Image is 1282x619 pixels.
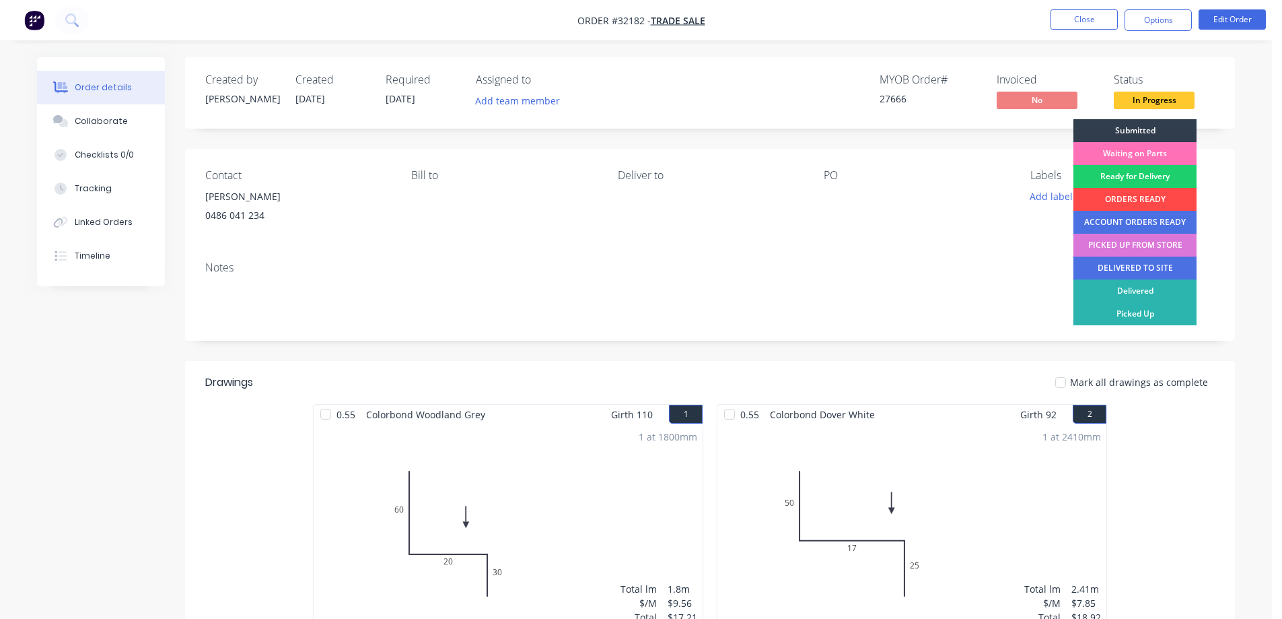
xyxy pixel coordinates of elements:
button: Options [1125,9,1192,31]
div: Deliver to [618,169,802,182]
button: In Progress [1114,92,1195,112]
div: Linked Orders [75,216,133,228]
span: Colorbond Woodland Grey [361,405,491,424]
button: Linked Orders [37,205,165,239]
div: Checklists 0/0 [75,149,134,161]
div: 2.41m [1071,582,1101,596]
div: $/M [1024,596,1061,610]
div: 1 at 1800mm [639,430,697,444]
div: Delivered [1073,280,1197,302]
button: 1 [669,405,703,424]
div: [PERSON_NAME]0486 041 234 [205,187,390,230]
span: 0.55 [331,405,361,424]
div: Bill to [411,169,596,182]
div: Status [1114,73,1215,86]
button: Add labels [1022,187,1084,205]
div: 27666 [880,92,981,106]
div: Order details [75,82,132,94]
div: Total lm [1024,582,1061,596]
span: Girth 110 [611,405,653,424]
div: ORDERS READY [1073,188,1197,211]
div: Contact [205,169,390,182]
button: Collaborate [37,104,165,138]
span: [DATE] [386,92,415,105]
div: Created by [205,73,279,86]
button: Checklists 0/0 [37,138,165,172]
div: PICKED UP FROM STORE [1073,234,1197,257]
div: Total lm [620,582,657,596]
div: 0486 041 234 [205,206,390,225]
button: Order details [37,71,165,104]
div: 1 at 2410mm [1042,430,1101,444]
div: Notes [205,261,1215,274]
img: Factory [24,10,44,30]
button: Timeline [37,239,165,273]
div: 1.8m [668,582,697,596]
div: Picked Up [1073,302,1197,325]
div: Labels [1030,169,1215,182]
div: $7.85 [1071,596,1101,610]
button: Add team member [476,92,567,110]
div: Assigned to [476,73,610,86]
div: DELIVERED TO SITE [1073,257,1197,280]
span: Colorbond Dover White [764,405,880,424]
span: [DATE] [295,92,325,105]
span: In Progress [1114,92,1195,108]
div: $/M [620,596,657,610]
span: 0.55 [735,405,764,424]
button: Add team member [468,92,567,110]
div: [PERSON_NAME] [205,187,390,206]
div: Invoiced [997,73,1098,86]
div: MYOB Order # [880,73,981,86]
div: Created [295,73,369,86]
button: Close [1050,9,1118,30]
button: 2 [1073,405,1106,424]
span: No [997,92,1077,108]
div: $9.56 [668,596,697,610]
div: Drawings [205,374,253,391]
span: Order #32182 - [577,14,651,27]
div: ACCOUNT ORDERS READY [1073,211,1197,234]
div: Collaborate [75,115,128,127]
button: Edit Order [1199,9,1266,30]
div: [PERSON_NAME] [205,92,279,106]
a: TRADE SALE [651,14,705,27]
div: Ready for Delivery [1073,165,1197,188]
div: Submitted [1073,119,1197,142]
button: Tracking [37,172,165,205]
div: Required [386,73,460,86]
span: Girth 92 [1020,405,1057,424]
div: Timeline [75,250,110,262]
div: Tracking [75,183,112,195]
div: Waiting on Parts [1073,142,1197,165]
div: PO [824,169,1008,182]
